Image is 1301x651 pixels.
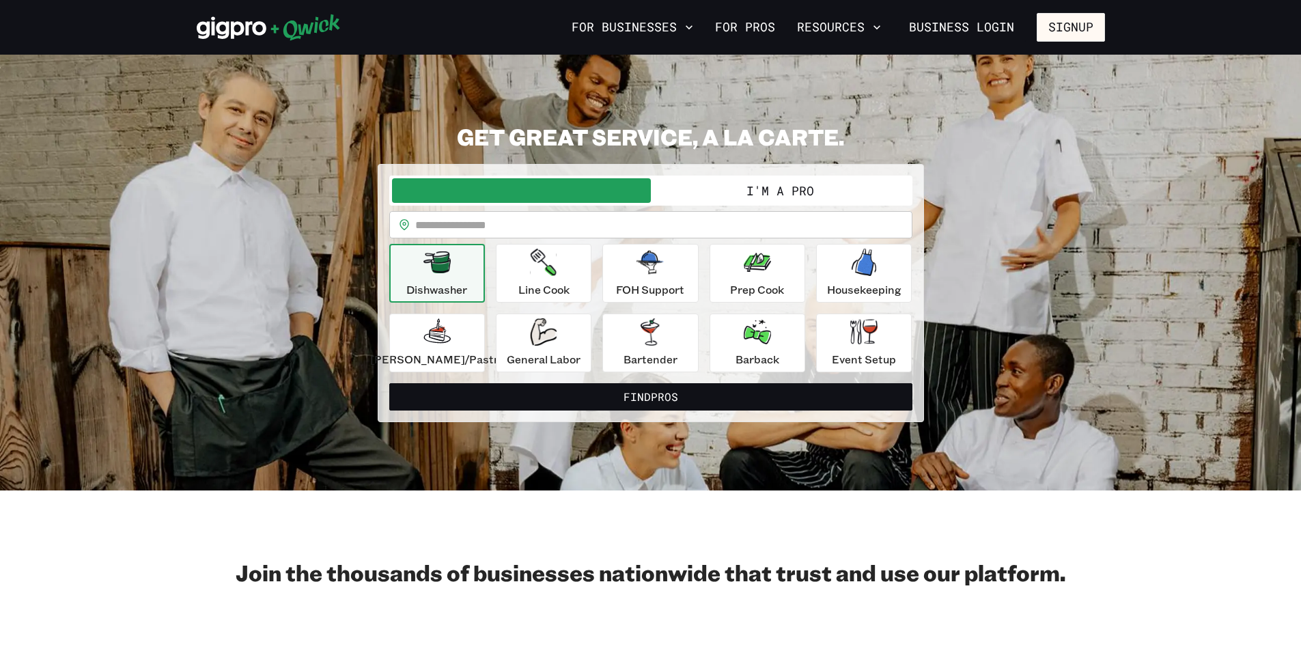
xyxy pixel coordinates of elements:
[624,351,677,368] p: Bartender
[827,281,901,298] p: Housekeeping
[389,314,485,372] button: [PERSON_NAME]/Pastry
[496,244,591,303] button: Line Cook
[602,244,698,303] button: FOH Support
[710,314,805,372] button: Barback
[507,351,580,368] p: General Labor
[897,13,1026,42] a: Business Login
[816,314,912,372] button: Event Setup
[370,351,504,368] p: [PERSON_NAME]/Pastry
[389,383,912,411] button: FindPros
[730,281,784,298] p: Prep Cook
[792,16,886,39] button: Resources
[710,16,781,39] a: For Pros
[602,314,698,372] button: Bartender
[518,281,570,298] p: Line Cook
[816,244,912,303] button: Housekeeping
[832,351,896,368] p: Event Setup
[566,16,699,39] button: For Businesses
[389,244,485,303] button: Dishwasher
[1037,13,1105,42] button: Signup
[736,351,779,368] p: Barback
[651,178,910,203] button: I'm a Pro
[496,314,591,372] button: General Labor
[710,244,805,303] button: Prep Cook
[197,559,1105,586] h2: Join the thousands of businesses nationwide that trust and use our platform.
[616,281,684,298] p: FOH Support
[378,123,924,150] h2: GET GREAT SERVICE, A LA CARTE.
[392,178,651,203] button: I'm a Business
[406,281,467,298] p: Dishwasher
